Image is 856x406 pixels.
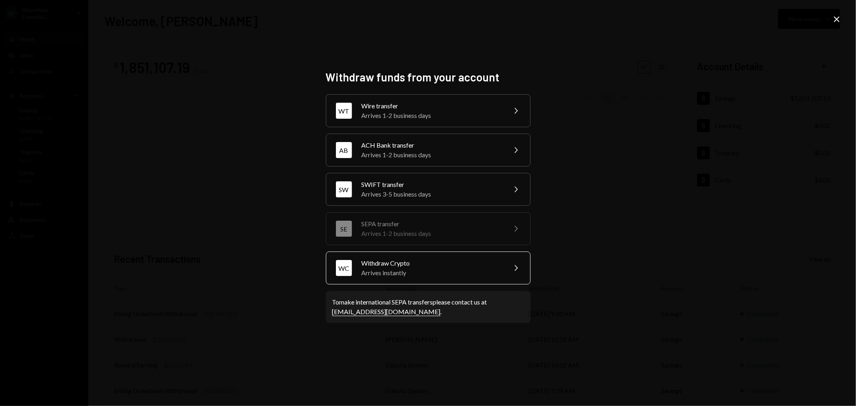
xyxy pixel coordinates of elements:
div: ACH Bank transfer [362,140,501,150]
h2: Withdraw funds from your account [326,69,531,85]
div: SW [336,181,352,197]
div: AB [336,142,352,158]
button: ABACH Bank transferArrives 1-2 business days [326,134,531,166]
div: WT [336,103,352,119]
div: Arrives 1-2 business days [362,111,501,120]
button: SESEPA transferArrives 1-2 business days [326,212,531,245]
div: Wire transfer [362,101,501,111]
div: WC [336,260,352,276]
div: Arrives 3-5 business days [362,189,501,199]
button: SWSWIFT transferArrives 3-5 business days [326,173,531,206]
button: WCWithdraw CryptoArrives instantly [326,252,531,284]
div: Withdraw Crypto [362,258,501,268]
div: SWIFT transfer [362,180,501,189]
div: SEPA transfer [362,219,501,229]
div: Arrives 1-2 business days [362,150,501,160]
button: WTWire transferArrives 1-2 business days [326,94,531,127]
div: Arrives instantly [362,268,501,278]
div: SE [336,221,352,237]
a: [EMAIL_ADDRESS][DOMAIN_NAME] [332,308,441,316]
div: Arrives 1-2 business days [362,229,501,238]
div: To make international SEPA transfers please contact us at . [332,297,524,317]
